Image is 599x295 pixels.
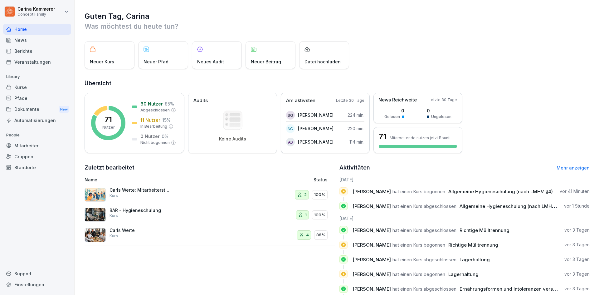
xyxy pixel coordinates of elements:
[3,140,71,151] a: Mitarbeiter
[102,125,114,130] p: Nutzer
[353,257,391,263] span: [PERSON_NAME]
[85,185,335,205] a: Carls Werte: Mitarbeiterstandards und ServicequalitätKurs2100%
[564,203,590,209] p: vor 1 Stunde
[353,286,391,292] span: [PERSON_NAME]
[557,165,590,170] a: Mehr anzeigen
[314,192,325,198] p: 100%
[140,101,163,107] p: 60 Nutzer
[85,21,590,31] p: Was möchtest du heute tun?
[392,203,456,209] span: hat einen Kurs abgeschlossen
[17,7,55,12] p: Carina Kammerer
[140,117,160,123] p: 11 Nutzer
[85,228,106,242] img: rbaairrqqhupghp12x7oyakn.png
[3,268,71,279] div: Support
[392,271,445,277] span: hat einen Kurs begonnen
[3,35,71,46] a: News
[286,138,295,146] div: AS
[59,106,69,113] div: New
[140,140,170,145] p: Nicht begonnen
[3,104,71,115] div: Dokumente
[339,176,590,183] h6: [DATE]
[339,163,370,172] h2: Aktivitäten
[105,116,112,123] p: 71
[460,203,564,209] span: Allgemeine Hygieneschulung (nach LMHV §4)
[197,58,224,65] p: Neues Audit
[3,115,71,126] a: Automatisierungen
[85,11,590,21] h1: Guten Tag, Carina
[3,93,71,104] a: Pfade
[110,193,118,199] p: Kurs
[378,96,417,104] p: News Reichweite
[564,271,590,277] p: vor 3 Tagen
[3,72,71,82] p: Library
[392,242,445,248] span: hat einen Kurs begonnen
[448,242,498,248] span: Richtige Mülltrennung
[110,187,172,193] p: Carls Werte: Mitarbeiterstandards und Servicequalität
[392,227,456,233] span: hat einen Kurs abgeschlossen
[3,279,71,290] a: Einstellungen
[298,139,334,145] p: [PERSON_NAME]
[392,257,456,263] span: hat einen Kurs abgeschlossen
[314,212,325,218] p: 100%
[564,286,590,292] p: vor 3 Tagen
[3,151,71,162] a: Gruppen
[85,188,106,202] img: crzzj3aw757s79duwivw1i9c.png
[3,130,71,140] p: People
[3,24,71,35] a: Home
[110,208,172,213] p: BAR - Hygieneschulung
[560,188,590,194] p: vor 41 Minuten
[3,82,71,93] a: Kurse
[448,271,479,277] span: Lagerhaltung
[144,58,168,65] p: Neuer Pfad
[564,256,590,263] p: vor 3 Tagen
[392,189,445,194] span: hat einen Kurs begonnen
[219,136,246,142] p: Keine Audits
[3,104,71,115] a: DokumenteNew
[429,97,457,103] p: Letzte 30 Tage
[3,57,71,67] a: Veranstaltungen
[85,163,335,172] h2: Zuletzt bearbeitet
[379,131,387,142] h3: 71
[349,139,364,145] p: 114 min.
[305,212,307,218] p: 1
[336,98,364,103] p: Letzte 30 Tage
[140,107,170,113] p: Abgeschlossen
[314,176,328,183] p: Status
[85,205,335,225] a: BAR - HygieneschulungKurs1100%
[460,227,509,233] span: Richtige Mülltrennung
[110,233,118,239] p: Kurs
[339,215,590,222] h6: [DATE]
[427,107,451,114] p: 0
[348,125,364,132] p: 220 min.
[353,189,391,194] span: [PERSON_NAME]
[348,112,364,118] p: 224 min.
[162,133,168,140] p: 0 %
[193,97,208,104] p: Audits
[431,114,451,120] p: Ungelesen
[384,107,404,114] p: 0
[390,135,450,140] p: Mitarbeitende nutzen jetzt Bounti
[392,286,456,292] span: hat einen Kurs abgeschlossen
[3,46,71,57] div: Berichte
[304,58,341,65] p: Datei hochladen
[353,203,391,209] span: [PERSON_NAME]
[448,189,553,194] span: Allgemeine Hygieneschulung (nach LMHV §4)
[460,286,566,292] span: Ernährungsformen und Intoleranzen verstehen
[304,192,307,198] p: 2
[298,125,334,132] p: [PERSON_NAME]
[85,225,335,245] a: Carls WerteKurs486%
[3,162,71,173] a: Standorte
[353,271,391,277] span: [PERSON_NAME]
[353,227,391,233] span: [PERSON_NAME]
[162,117,171,123] p: 15 %
[110,228,172,233] p: Carls Werte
